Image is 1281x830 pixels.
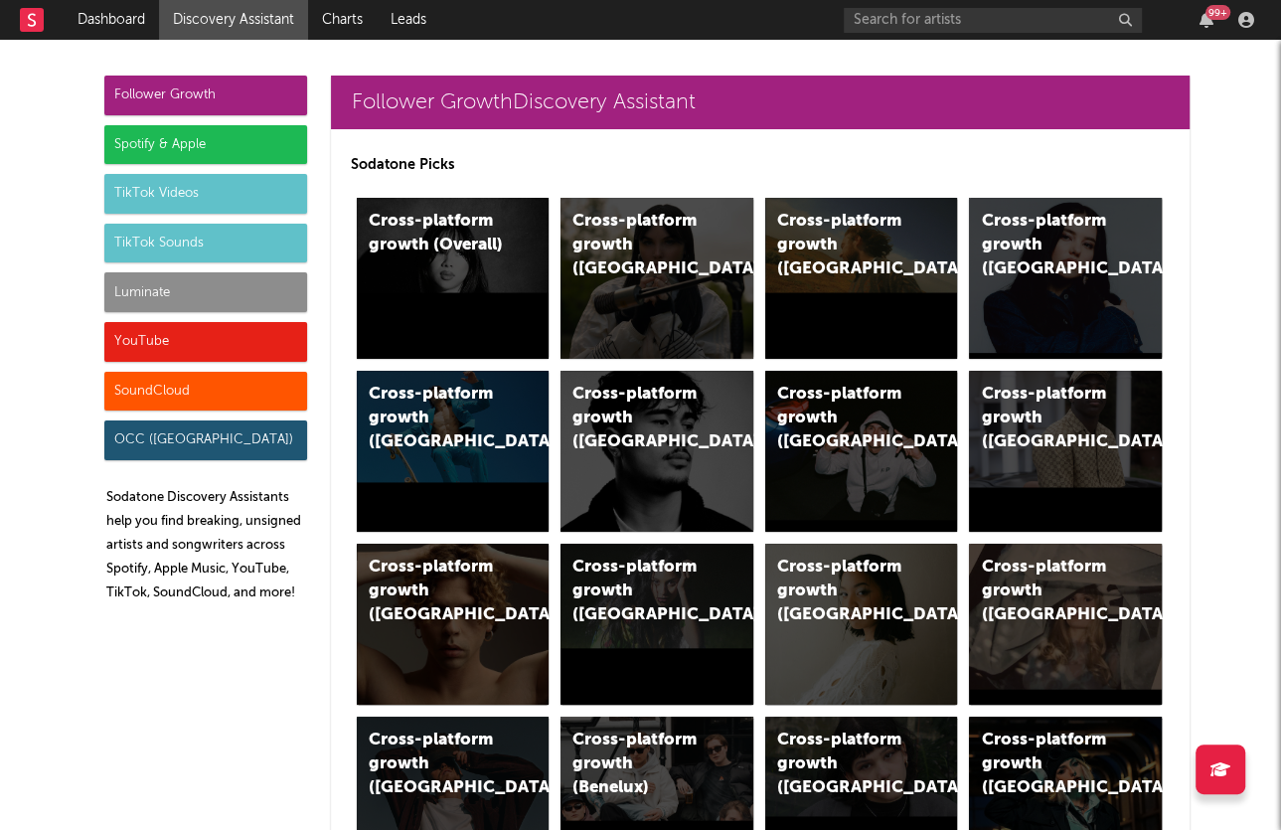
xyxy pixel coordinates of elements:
div: Cross-platform growth ([GEOGRAPHIC_DATA]/GSA) [777,383,912,454]
a: Cross-platform growth ([GEOGRAPHIC_DATA]) [560,198,753,359]
div: Cross-platform growth ([GEOGRAPHIC_DATA]) [981,210,1116,281]
p: Sodatone Picks [351,153,1170,177]
div: Cross-platform growth ([GEOGRAPHIC_DATA]) [777,556,912,627]
div: Follower Growth [104,76,307,115]
a: Cross-platform growth ([GEOGRAPHIC_DATA]) [560,371,753,532]
div: YouTube [104,322,307,362]
p: Sodatone Discovery Assistants help you find breaking, unsigned artists and songwriters across Spo... [106,486,307,605]
div: TikTok Videos [104,174,307,214]
a: Cross-platform growth ([GEOGRAPHIC_DATA]) [357,371,550,532]
div: Cross-platform growth ([GEOGRAPHIC_DATA]) [572,556,708,627]
div: Cross-platform growth ([GEOGRAPHIC_DATA]) [369,383,504,454]
div: Cross-platform growth ([GEOGRAPHIC_DATA]) [777,210,912,281]
a: Cross-platform growth ([GEOGRAPHIC_DATA]) [357,544,550,705]
button: 99+ [1200,12,1213,28]
a: Cross-platform growth ([GEOGRAPHIC_DATA]/GSA) [765,371,958,532]
div: SoundCloud [104,372,307,412]
div: TikTok Sounds [104,224,307,263]
div: Cross-platform growth ([GEOGRAPHIC_DATA]) [777,729,912,800]
input: Search for artists [844,8,1142,33]
div: Cross-platform growth ([GEOGRAPHIC_DATA]) [981,383,1116,454]
div: Cross-platform growth ([GEOGRAPHIC_DATA]) [369,729,504,800]
a: Follower GrowthDiscovery Assistant [331,76,1190,129]
a: Cross-platform growth ([GEOGRAPHIC_DATA]) [765,198,958,359]
a: Cross-platform growth ([GEOGRAPHIC_DATA]) [969,371,1162,532]
div: Cross-platform growth ([GEOGRAPHIC_DATA]) [981,729,1116,800]
a: Cross-platform growth ([GEOGRAPHIC_DATA]) [560,544,753,705]
div: Cross-platform growth (Benelux) [572,729,708,800]
div: Spotify & Apple [104,125,307,165]
div: Cross-platform growth ([GEOGRAPHIC_DATA]) [369,556,504,627]
div: Cross-platform growth ([GEOGRAPHIC_DATA]) [572,210,708,281]
div: Cross-platform growth ([GEOGRAPHIC_DATA]) [981,556,1116,627]
a: Cross-platform growth ([GEOGRAPHIC_DATA]) [765,544,958,705]
div: Cross-platform growth (Overall) [369,210,504,257]
a: Cross-platform growth (Overall) [357,198,550,359]
a: Cross-platform growth ([GEOGRAPHIC_DATA]) [969,544,1162,705]
div: Cross-platform growth ([GEOGRAPHIC_DATA]) [572,383,708,454]
a: Cross-platform growth ([GEOGRAPHIC_DATA]) [969,198,1162,359]
div: Luminate [104,272,307,312]
div: OCC ([GEOGRAPHIC_DATA]) [104,420,307,460]
div: 99 + [1205,5,1230,20]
